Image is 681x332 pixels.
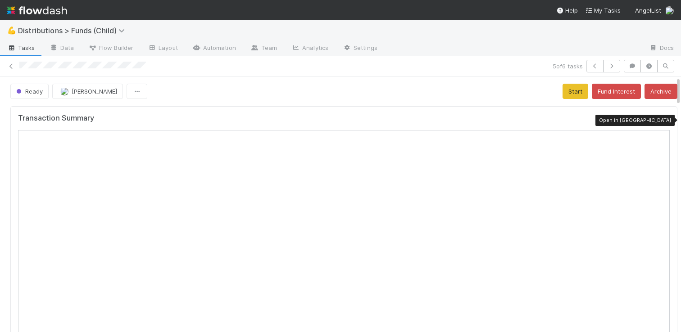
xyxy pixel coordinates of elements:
span: AngelList [635,7,661,14]
a: Team [243,41,284,56]
button: [PERSON_NAME] [52,84,123,99]
a: Flow Builder [81,41,141,56]
span: My Tasks [585,7,621,14]
span: Tasks [7,43,35,52]
span: Ready [14,88,43,95]
h5: Transaction Summary [18,114,94,123]
button: Start [563,84,588,99]
img: avatar_e7d5656d-bda2-4d83-89d6-b6f9721f96bd.png [665,6,674,15]
a: Analytics [284,41,336,56]
a: Settings [336,41,385,56]
span: Distributions > Funds (Child) [18,26,129,35]
button: Ready [10,84,49,99]
a: Layout [141,41,185,56]
a: Automation [185,41,243,56]
span: Flow Builder [88,43,133,52]
img: avatar_a2d05fec-0a57-4266-8476-74cda3464b0e.png [60,87,69,96]
button: Fund Interest [592,84,641,99]
div: Help [556,6,578,15]
a: Docs [642,41,681,56]
span: [PERSON_NAME] [72,88,117,95]
span: 💪 [7,27,16,34]
a: Data [42,41,81,56]
img: logo-inverted-e16ddd16eac7371096b0.svg [7,3,67,18]
a: My Tasks [585,6,621,15]
button: Archive [645,84,677,99]
span: 5 of 6 tasks [553,62,583,71]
